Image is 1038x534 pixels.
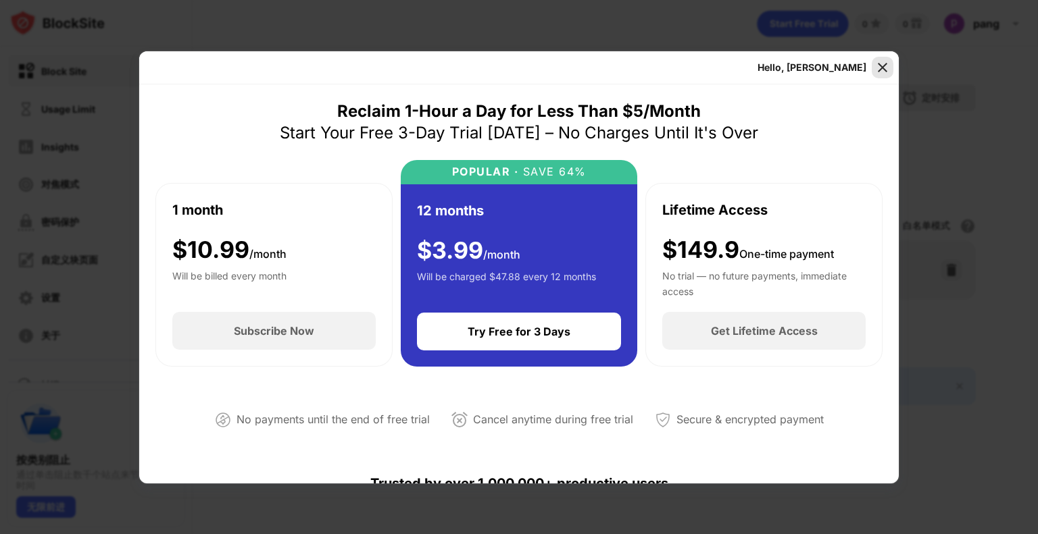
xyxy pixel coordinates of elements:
img: not-paying [215,412,231,428]
div: No trial — no future payments, immediate access [662,269,866,296]
div: 1 month [172,200,223,220]
span: /month [483,248,520,261]
div: Try Free for 3 Days [468,325,570,338]
div: Hello, [PERSON_NAME] [758,62,866,73]
div: 12 months [417,201,484,221]
img: secured-payment [655,412,671,428]
div: POPULAR · [452,165,519,178]
div: Trusted by over 1,000,000+ productive users [155,451,883,516]
div: No payments until the end of free trial [237,410,430,429]
div: Start Your Free 3-Day Trial [DATE] – No Charges Until It's Over [280,122,758,144]
span: /month [249,247,287,261]
div: Get Lifetime Access [711,324,818,338]
div: SAVE 64% [518,165,587,178]
div: Cancel anytime during free trial [473,410,633,429]
div: Subscribe Now [234,324,314,338]
div: Reclaim 1-Hour a Day for Less Than $5/Month [337,101,701,122]
div: $ 10.99 [172,236,287,264]
img: cancel-anytime [451,412,468,428]
div: $ 3.99 [417,237,520,265]
span: One-time payment [739,247,834,261]
div: Secure & encrypted payment [676,410,824,429]
div: Will be charged $47.88 every 12 months [417,269,596,296]
div: $149.9 [662,236,834,264]
div: Will be billed every month [172,269,287,296]
div: Lifetime Access [662,200,768,220]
